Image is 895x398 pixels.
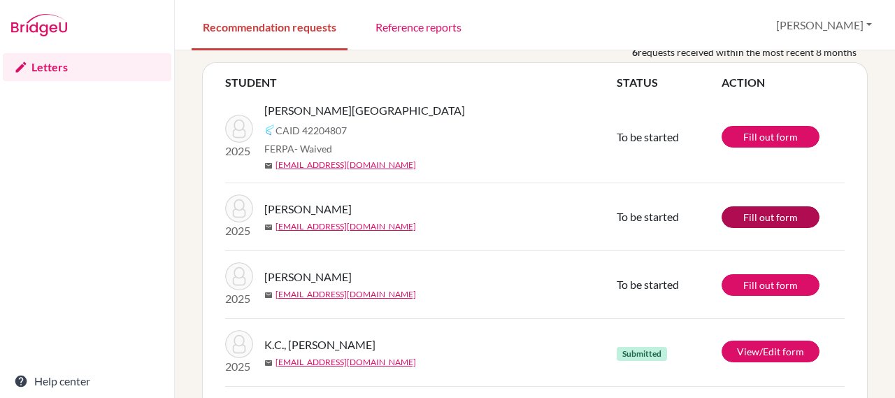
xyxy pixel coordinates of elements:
b: 6 [632,45,638,59]
img: Bridge-U [11,14,67,36]
a: Fill out form [722,126,819,148]
span: K.C., [PERSON_NAME] [264,336,375,353]
a: Letters [3,53,171,81]
span: CAID 42204807 [275,123,347,138]
img: Adhikari, Suraj [225,115,253,143]
img: Chaudhary, Nisha [225,194,253,222]
p: 2025 [225,222,253,239]
button: [PERSON_NAME] [770,12,878,38]
a: View/Edit form [722,341,819,362]
th: ACTION [722,74,845,91]
img: Chaudhary, Nisha [225,262,253,290]
img: Common App logo [264,125,275,136]
th: STUDENT [225,74,617,91]
p: 2025 [225,358,253,375]
span: FERPA [264,141,332,156]
a: Fill out form [722,274,819,296]
p: 2025 [225,143,253,159]
a: [EMAIL_ADDRESS][DOMAIN_NAME] [275,288,416,301]
span: mail [264,162,273,170]
span: Submitted [617,347,667,361]
a: [EMAIL_ADDRESS][DOMAIN_NAME] [275,220,416,233]
span: To be started [617,130,679,143]
span: - Waived [294,143,332,155]
span: [PERSON_NAME] [264,201,352,218]
a: Fill out form [722,206,819,228]
span: To be started [617,278,679,291]
span: [PERSON_NAME] [264,269,352,285]
img: K.C., Nischal [225,330,253,358]
a: Help center [3,367,171,395]
p: 2025 [225,290,253,307]
a: Reference reports [364,2,473,50]
th: STATUS [617,74,722,91]
span: mail [264,223,273,232]
span: [PERSON_NAME][GEOGRAPHIC_DATA] [264,102,465,119]
span: mail [264,291,273,299]
span: To be started [617,210,679,223]
a: Recommendation requests [192,2,348,50]
a: [EMAIL_ADDRESS][DOMAIN_NAME] [275,356,416,369]
span: mail [264,359,273,367]
a: [EMAIL_ADDRESS][DOMAIN_NAME] [275,159,416,171]
span: requests received within the most recent 8 months [638,45,857,59]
